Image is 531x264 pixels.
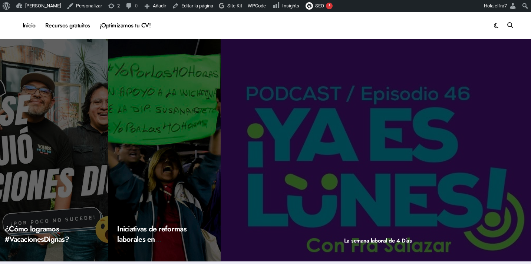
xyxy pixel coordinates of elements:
[315,3,324,9] span: SEO
[326,3,333,9] div: !
[282,3,299,9] span: Insights
[495,3,507,9] span: elfra7
[227,3,242,9] span: Site Kit
[40,16,95,36] a: Recursos gratuitos
[344,237,412,245] a: La semana laboral de 4 Días
[18,16,40,36] a: Inicio
[5,224,69,245] a: ¿Cómo logramos #VacacionesDignas?
[95,16,155,36] a: ¡Optimizamos tu CV!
